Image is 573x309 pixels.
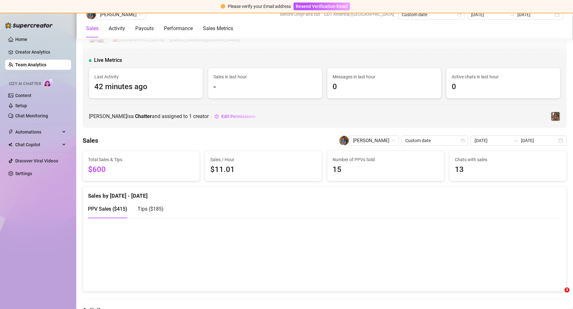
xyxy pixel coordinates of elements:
span: Number of PPVs Sold [333,156,439,163]
span: calendar [461,139,465,142]
a: Creator Analytics [15,47,66,57]
iframe: Intercom live chat [551,287,567,303]
span: 42 minutes ago [94,81,198,93]
span: Edit Permissions [221,114,255,119]
span: 0 [452,81,555,93]
span: to [513,138,518,143]
img: AI Chatter [44,78,53,88]
span: 1 [189,113,192,119]
img: Chat Copilot [8,142,12,147]
a: Chat Monitoring [15,113,48,118]
span: Sales in last hour [213,73,317,80]
span: Active chats in last hour [452,73,555,80]
span: Chats with sales [455,156,561,163]
span: 13 [455,164,561,176]
span: - [213,81,317,93]
b: Chatter [135,113,152,119]
span: Sales / Hour [210,156,317,163]
div: Sales by [DATE] - [DATE] [88,187,561,200]
img: Chester Tagayuna [339,136,349,145]
a: Content [15,93,31,98]
span: Total Sales & Tips [88,156,194,163]
span: 🇵🇭 [112,36,118,44]
span: Automations [15,127,60,137]
input: Start date [475,137,511,144]
input: End date [521,137,557,144]
a: Home [15,37,27,42]
span: calendar [457,13,461,16]
span: Izzy AI Chatter [9,81,41,87]
img: logo-BBDzfeDw.svg [5,22,53,29]
span: Live Metrics [94,56,122,64]
span: CDT America/[GEOGRAPHIC_DATA] [324,10,394,19]
a: Discover Viral Videos [15,158,58,163]
span: to [510,12,515,17]
span: Custom date [405,136,464,145]
span: $11.01 [210,164,317,176]
img: Chester Tagayuna [86,10,96,19]
span: exclamation-circle [221,4,225,9]
span: Tips ( $185 ) [138,206,164,212]
span: Resend Verification Email [296,4,348,9]
a: Team Analytics [15,62,46,67]
div: Performance [164,25,193,32]
span: [PERSON_NAME] is a and assigned to creator [89,112,209,120]
div: Please verify your Email address [228,3,291,10]
input: End date [517,11,554,18]
button: Edit Permissions [214,111,256,122]
input: Start date [471,11,507,18]
span: [GEOGRAPHIC_DATA] [118,36,164,44]
div: Payouts [135,25,154,32]
span: Custom date [402,10,461,19]
div: Sales [86,25,98,32]
img: Greek [551,112,560,121]
span: Chester Tagayuna [353,136,395,145]
button: Resend Verification Email [293,3,350,10]
span: PPV Sales ( $415 ) [88,206,127,212]
span: thunderbolt [8,129,13,135]
span: Chat Copilot [15,140,60,150]
a: Settings [15,171,32,176]
span: Before OnlyFans cut [280,10,320,19]
span: 3 [564,287,570,293]
div: [EMAIL_ADDRESS][DOMAIN_NAME] [112,36,240,44]
h4: Sales [83,136,98,145]
span: $600 [88,164,194,176]
span: swap-right [510,12,515,17]
span: setting [214,114,219,119]
a: Setup [15,103,27,108]
span: 15 [333,164,439,176]
span: Messages in last hour [333,73,436,80]
span: Last Activity [94,73,198,80]
span: swap-right [513,138,518,143]
span: 0 [333,81,436,93]
div: Sales Metrics [203,25,233,32]
div: Activity [109,25,125,32]
span: Chester Tagayuna [100,10,142,19]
